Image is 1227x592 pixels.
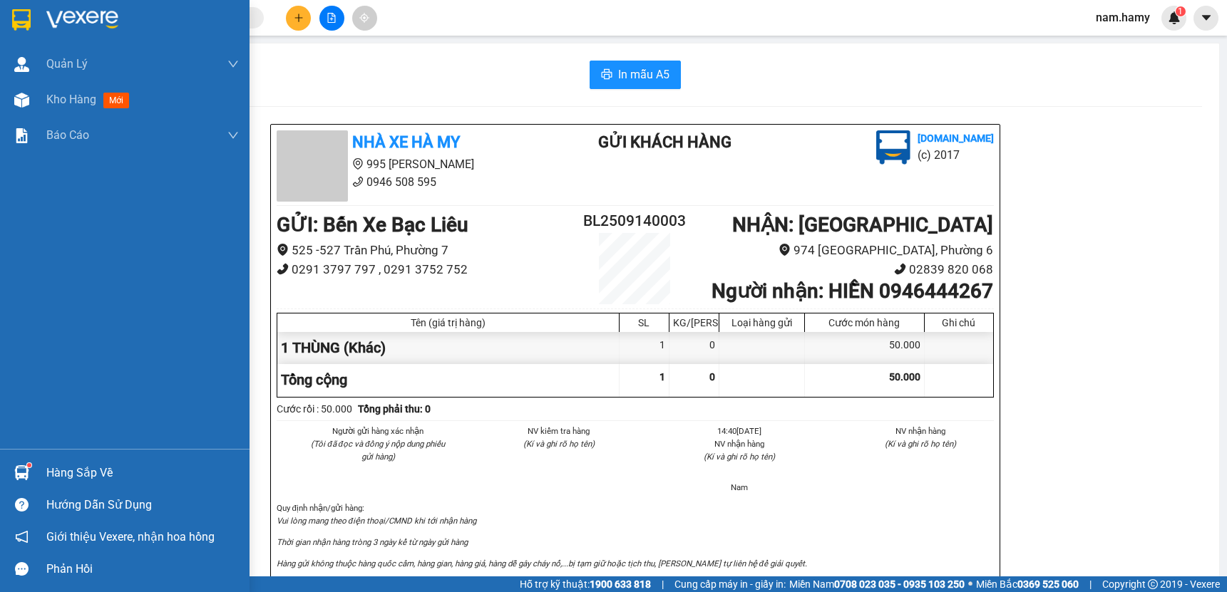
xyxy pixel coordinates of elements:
[674,576,786,592] span: Cung cấp máy in - giấy in:
[486,425,632,437] li: NV kiểm tra hàng
[732,213,993,237] b: NHẬN : [GEOGRAPHIC_DATA]
[968,581,972,587] span: ⚪️
[667,425,813,437] li: 14:40[DATE]
[281,317,615,328] div: Tên (giá trị hàng)
[277,263,289,275] span: phone
[1168,11,1181,24] img: icon-new-feature
[277,559,807,568] i: Hàng gửi không thuộc hàng quốc cấm, hàng gian, hàng giả, hàng dễ gây cháy nổ,...bị tạm giữ hoặc t...
[14,465,29,480] img: warehouse-icon
[694,241,993,260] li: 974 [GEOGRAPHIC_DATA], Phường 6
[286,6,311,31] button: plus
[847,425,994,437] li: NV nhận hàng
[808,317,920,328] div: Cước món hàng
[311,439,445,462] i: (Tôi đã đọc và đồng ý nộp dung phiếu gửi hàng)
[46,93,96,106] span: Kho hàng
[704,452,775,462] i: (Kí và ghi rõ họ tên)
[928,317,990,328] div: Ghi chú
[15,562,29,576] span: message
[662,576,664,592] span: |
[1176,6,1186,16] sup: 1
[15,498,29,511] span: question-circle
[789,576,965,592] span: Miền Nam
[352,6,377,31] button: aim
[277,241,575,260] li: 525 -527 Trần Phú, Phường 7
[12,9,31,31] img: logo-vxr
[805,332,925,364] div: 50.000
[15,530,29,544] span: notification
[352,133,460,151] b: Nhà Xe Hà My
[46,559,239,580] div: Phản hồi
[779,244,791,256] span: environment
[976,576,1079,592] span: Miền Bắc
[894,263,906,275] span: phone
[281,371,347,388] span: Tổng cộng
[1148,579,1158,589] span: copyright
[277,173,542,191] li: 0946 508 595
[620,332,669,364] div: 1
[1193,6,1218,31] button: caret-down
[669,332,719,364] div: 0
[1017,578,1079,590] strong: 0369 525 060
[667,481,813,494] li: Nam
[277,244,289,256] span: environment
[712,279,993,303] b: Người nhận : HIỀN 0946444267
[46,528,215,546] span: Giới thiệu Vexere, nhận hoa hồng
[277,537,468,547] i: Thời gian nhận hàng tròng 3 ngày kể từ ngày gửi hàng
[590,61,681,89] button: printerIn mẫu A5
[277,332,620,364] div: 1 THÙNG (Khác)
[601,68,612,82] span: printer
[709,371,715,383] span: 0
[352,176,364,187] span: phone
[103,93,129,108] span: mới
[352,158,364,170] span: environment
[277,213,468,237] b: GỬI : Bến Xe Bạc Liêu
[1178,6,1183,16] span: 1
[27,463,31,467] sup: 1
[227,58,239,70] span: down
[618,66,669,83] span: In mẫu A5
[46,462,239,484] div: Hàng sắp về
[46,494,239,516] div: Hướng dẫn sử dụng
[319,6,344,31] button: file-add
[623,317,665,328] div: SL
[885,439,956,449] i: (Kí và ghi rõ họ tên)
[358,403,431,415] b: Tổng phải thu: 0
[523,439,595,449] i: (Kí và ghi rõ họ tên)
[1084,9,1161,26] span: nam.hamy
[46,126,89,144] span: Báo cáo
[598,133,731,151] b: Gửi khách hàng
[277,401,352,417] div: Cước rồi : 50.000
[359,13,369,23] span: aim
[294,13,304,23] span: plus
[673,317,715,328] div: KG/[PERSON_NAME]
[834,578,965,590] strong: 0708 023 035 - 0935 103 250
[14,128,29,143] img: solution-icon
[723,317,801,328] div: Loại hàng gửi
[46,55,88,73] span: Quản Lý
[694,260,993,279] li: 02839 820 068
[520,576,651,592] span: Hỗ trợ kỹ thuật:
[667,437,813,450] li: NV nhận hàng
[876,130,910,165] img: logo.jpg
[1200,11,1213,24] span: caret-down
[659,371,665,383] span: 1
[277,516,476,526] i: Vui lòng mang theo điện thoại/CMND khi tới nhận hàng
[575,209,695,233] h2: BL2509140003
[590,578,651,590] strong: 1900 633 818
[277,155,542,173] li: 995 [PERSON_NAME]
[1089,576,1092,592] span: |
[14,93,29,108] img: warehouse-icon
[277,260,575,279] li: 0291 3797 797 , 0291 3752 752
[918,133,994,144] b: [DOMAIN_NAME]
[918,146,994,164] li: (c) 2017
[227,130,239,141] span: down
[889,371,920,383] span: 50.000
[305,425,452,437] li: Người gửi hàng xác nhận
[14,57,29,72] img: warehouse-icon
[327,13,337,23] span: file-add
